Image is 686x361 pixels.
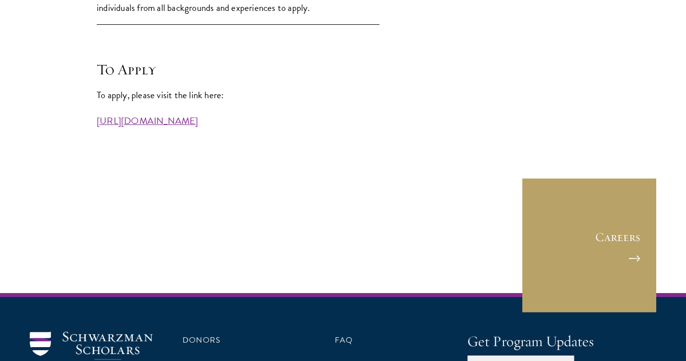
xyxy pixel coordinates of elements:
a: Careers [522,179,656,312]
p: To apply, please visit the link here: [97,87,379,103]
a: Donors [183,334,221,346]
h4: Get Program Updates [467,332,656,352]
a: FAQ [335,334,353,346]
h4: To Apply [97,60,379,79]
a: [URL][DOMAIN_NAME] [97,114,198,128]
